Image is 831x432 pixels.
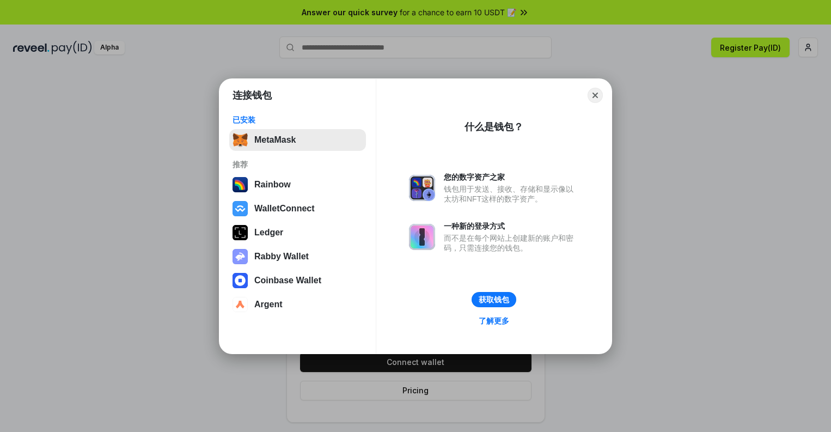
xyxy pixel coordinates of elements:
button: 获取钱包 [472,292,516,307]
div: WalletConnect [254,204,315,214]
img: svg+xml,%3Csvg%20xmlns%3D%22http%3A%2F%2Fwww.w3.org%2F2000%2Fsvg%22%20fill%3D%22none%22%20viewBox... [233,249,248,264]
div: 推荐 [233,160,363,169]
button: Ledger [229,222,366,244]
div: 一种新的登录方式 [444,221,579,231]
div: 钱包用于发送、接收、存储和显示像以太坊和NFT这样的数字资产。 [444,184,579,204]
div: Rainbow [254,180,291,190]
img: svg+xml,%3Csvg%20xmlns%3D%22http%3A%2F%2Fwww.w3.org%2F2000%2Fsvg%22%20width%3D%2228%22%20height%3... [233,225,248,240]
h1: 连接钱包 [233,89,272,102]
img: svg+xml,%3Csvg%20width%3D%2228%22%20height%3D%2228%22%20viewBox%3D%220%200%2028%2028%22%20fill%3D... [233,201,248,216]
div: 已安装 [233,115,363,125]
a: 了解更多 [472,314,516,328]
img: svg+xml,%3Csvg%20fill%3D%22none%22%20height%3D%2233%22%20viewBox%3D%220%200%2035%2033%22%20width%... [233,132,248,148]
img: svg+xml,%3Csvg%20xmlns%3D%22http%3A%2F%2Fwww.w3.org%2F2000%2Fsvg%22%20fill%3D%22none%22%20viewBox... [409,175,435,201]
button: Argent [229,294,366,315]
button: Coinbase Wallet [229,270,366,291]
div: MetaMask [254,135,296,145]
div: 什么是钱包？ [465,120,523,133]
div: 了解更多 [479,316,509,326]
button: MetaMask [229,129,366,151]
img: svg+xml,%3Csvg%20xmlns%3D%22http%3A%2F%2Fwww.w3.org%2F2000%2Fsvg%22%20fill%3D%22none%22%20viewBox... [409,224,435,250]
div: 您的数字资产之家 [444,172,579,182]
div: Ledger [254,228,283,238]
button: Rabby Wallet [229,246,366,267]
button: Close [588,88,603,103]
img: svg+xml,%3Csvg%20width%3D%22120%22%20height%3D%22120%22%20viewBox%3D%220%200%20120%20120%22%20fil... [233,177,248,192]
div: Coinbase Wallet [254,276,321,285]
button: WalletConnect [229,198,366,220]
button: Rainbow [229,174,366,196]
div: Argent [254,300,283,309]
div: 而不是在每个网站上创建新的账户和密码，只需连接您的钱包。 [444,233,579,253]
div: Rabby Wallet [254,252,309,261]
img: svg+xml,%3Csvg%20width%3D%2228%22%20height%3D%2228%22%20viewBox%3D%220%200%2028%2028%22%20fill%3D... [233,297,248,312]
div: 获取钱包 [479,295,509,305]
img: svg+xml,%3Csvg%20width%3D%2228%22%20height%3D%2228%22%20viewBox%3D%220%200%2028%2028%22%20fill%3D... [233,273,248,288]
